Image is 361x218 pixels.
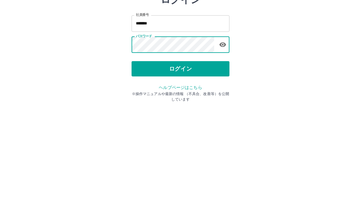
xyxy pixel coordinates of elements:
[136,57,149,62] label: 社員番号
[136,79,152,83] label: パスワード
[161,39,201,50] h2: ログイン
[132,136,229,147] p: ※操作マニュアルや最新の情報 （不具合、改善等）を公開しています
[159,130,202,135] a: ヘルプページはこちら
[132,106,229,121] button: ログイン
